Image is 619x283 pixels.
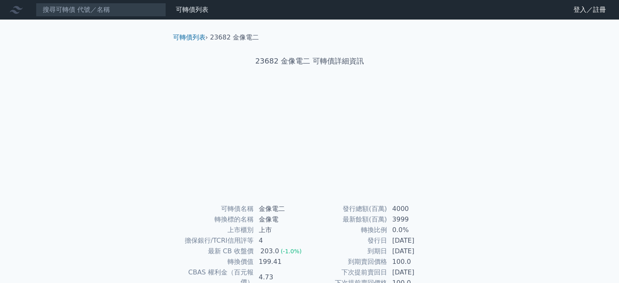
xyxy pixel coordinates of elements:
[387,225,443,235] td: 0.0%
[36,3,166,17] input: 搜尋可轉債 代號／名稱
[387,257,443,267] td: 100.0
[567,3,612,16] a: 登入／註冊
[310,204,387,214] td: 發行總額(百萬)
[259,246,281,256] div: 203.0
[310,267,387,278] td: 下次提前賣回日
[176,6,208,13] a: 可轉債列表
[310,235,387,246] td: 發行日
[176,225,254,235] td: 上市櫃別
[310,214,387,225] td: 最新餘額(百萬)
[310,225,387,235] td: 轉換比例
[173,33,206,41] a: 可轉債列表
[387,204,443,214] td: 4000
[387,267,443,278] td: [DATE]
[176,214,254,225] td: 轉換標的名稱
[176,257,254,267] td: 轉換價值
[310,257,387,267] td: 到期賣回價格
[254,257,310,267] td: 199.41
[387,246,443,257] td: [DATE]
[254,214,310,225] td: 金像電
[176,204,254,214] td: 可轉債名稱
[166,55,453,67] h1: 23682 金像電二 可轉債詳細資訊
[254,235,310,246] td: 4
[387,214,443,225] td: 3999
[281,248,302,254] span: (-1.0%)
[173,33,208,42] li: ›
[254,225,310,235] td: 上市
[254,204,310,214] td: 金像電二
[176,246,254,257] td: 最新 CB 收盤價
[210,33,259,42] li: 23682 金像電二
[176,235,254,246] td: 擔保銀行/TCRI信用評等
[387,235,443,246] td: [DATE]
[310,246,387,257] td: 到期日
